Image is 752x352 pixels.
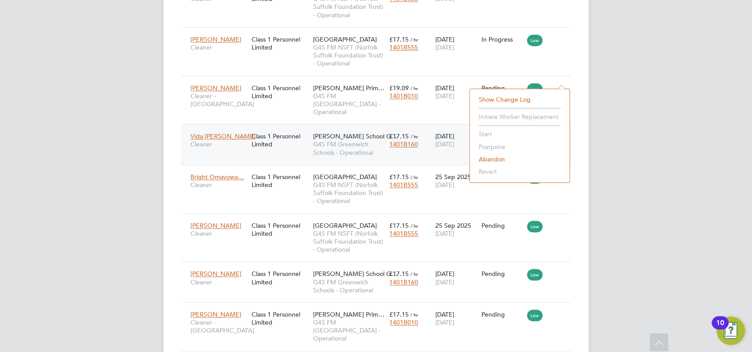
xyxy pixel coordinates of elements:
span: G4S FM Greenwich Schools - Operational [313,278,385,294]
div: Pending [481,310,523,318]
span: / hr [411,222,418,229]
span: [PERSON_NAME] School G… [313,270,397,278]
span: [DATE] [435,318,454,326]
div: Pending [481,270,523,278]
div: [DATE] [433,128,479,153]
span: 1401B555 [389,43,418,51]
span: [DATE] [435,140,454,148]
span: [PERSON_NAME] School G… [313,132,397,140]
span: [GEOGRAPHIC_DATA] [313,35,376,43]
div: Class 1 Personnel Limited [249,31,310,56]
li: Start [474,128,565,140]
a: [PERSON_NAME]CleanerClass 1 Personnel Limited[GEOGRAPHIC_DATA]G4S FM NSFT (Norfolk Suffolk Founda... [188,217,571,224]
span: G4S FM [GEOGRAPHIC_DATA] - Operational [313,318,385,343]
span: 1401B010 [389,318,418,326]
span: [PERSON_NAME] [190,84,241,92]
div: 25 Sep 2025 [433,168,479,193]
div: 25 Sep 2025 [433,217,479,242]
span: [PERSON_NAME] Prim… [313,84,384,92]
li: Show change log [474,93,565,106]
span: Bright Omavowa… [190,173,244,181]
span: / hr [411,85,418,92]
span: £17.15 [389,310,409,318]
span: [PERSON_NAME] [190,35,241,43]
span: Cleaner [190,181,247,189]
a: [PERSON_NAME]Cleaner - [GEOGRAPHIC_DATA]Class 1 Personnel Limited[PERSON_NAME] Prim…G4S FM [GEOGR... [188,306,571,313]
span: [GEOGRAPHIC_DATA] [313,222,376,230]
span: £17.15 [389,35,409,43]
li: Revert [474,165,565,178]
span: [GEOGRAPHIC_DATA] [313,173,376,181]
div: Pending [481,84,523,92]
div: Pending [481,222,523,230]
span: Low [527,221,543,232]
span: Vida [PERSON_NAME] [190,132,256,140]
span: 1401B160 [389,140,418,148]
span: [DATE] [435,92,454,100]
span: Cleaner - [GEOGRAPHIC_DATA] [190,92,247,108]
span: / hr [411,311,418,318]
div: Class 1 Personnel Limited [249,265,310,290]
span: / hr [411,174,418,180]
span: 1401B160 [389,278,418,286]
span: £17.15 [389,132,409,140]
div: [DATE] [433,80,479,104]
span: Cleaner [190,278,247,286]
span: [PERSON_NAME] [190,222,241,230]
span: [PERSON_NAME] [190,270,241,278]
span: [DATE] [435,230,454,237]
span: Low [527,172,543,184]
span: G4S FM [GEOGRAPHIC_DATA] - Operational [313,92,385,116]
span: £17.15 [389,270,409,278]
div: [DATE] [433,265,479,290]
span: £19.09 [389,84,409,92]
span: Low [527,34,543,46]
span: / hr [411,36,418,43]
span: G4S FM NSFT (Norfolk Suffolk Foundation Trust) - Operational [313,230,385,254]
span: G4S FM NSFT (Norfolk Suffolk Foundation Trust) - Operational [313,181,385,205]
div: [DATE] [433,306,479,331]
span: [PERSON_NAME] Prim… [313,310,384,318]
button: Open Resource Center, 10 new notifications [717,317,745,345]
div: 10 [716,323,724,334]
a: [PERSON_NAME]Cleaner - [GEOGRAPHIC_DATA]Class 1 Personnel Limited[PERSON_NAME] Prim…G4S FM [GEOGR... [188,79,571,87]
span: [DATE] [435,43,454,51]
li: Postpone [474,141,565,153]
span: Cleaner - [GEOGRAPHIC_DATA] [190,318,247,334]
a: Bright Omavowa…CleanerClass 1 Personnel Limited[GEOGRAPHIC_DATA]G4S FM NSFT (Norfolk Suffolk Foun... [188,168,571,176]
div: Class 1 Personnel Limited [249,168,310,193]
span: [PERSON_NAME] [190,310,241,318]
span: G4S FM Greenwich Schools - Operational [313,140,385,156]
span: / hr [411,133,418,140]
span: Low [527,269,543,280]
span: £17.15 [389,222,409,230]
span: 1401B555 [389,230,418,237]
span: 1401B555 [389,181,418,189]
a: [PERSON_NAME]CleanerClass 1 Personnel Limited[GEOGRAPHIC_DATA]G4S FM NSFT (Norfolk Suffolk Founda... [188,31,571,38]
span: Cleaner [190,43,247,51]
span: G4S FM NSFT (Norfolk Suffolk Foundation Trust) - Operational [313,43,385,68]
li: Abandon [474,153,565,165]
div: [DATE] [433,31,479,56]
div: Class 1 Personnel Limited [249,217,310,242]
span: £17.15 [389,173,409,181]
a: [PERSON_NAME]CleanerClass 1 Personnel Limited[PERSON_NAME] School G…G4S FM Greenwich Schools - Op... [188,265,571,272]
div: In Progress [481,35,523,43]
span: Cleaner [190,230,247,237]
span: Low [527,83,543,95]
div: Class 1 Personnel Limited [249,128,310,153]
span: / hr [411,271,418,277]
span: Low [527,310,543,321]
span: [DATE] [435,278,454,286]
span: Cleaner [190,140,247,148]
a: Vida [PERSON_NAME]CleanerClass 1 Personnel Limited[PERSON_NAME] School G…G4S FM Greenwich Schools... [188,127,571,135]
div: Class 1 Personnel Limited [249,80,310,104]
span: 1401B010 [389,92,418,100]
div: Class 1 Personnel Limited [249,306,310,331]
span: [DATE] [435,181,454,189]
li: Initiate Worker Replacement [474,111,565,123]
